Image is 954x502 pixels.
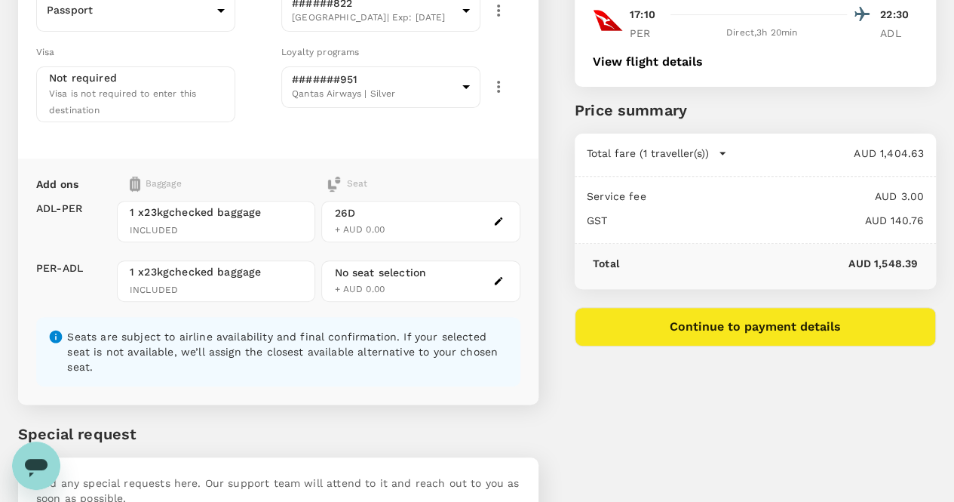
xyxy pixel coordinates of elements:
[130,223,302,239] span: INCLUDED
[334,224,385,235] span: + AUD 0.00
[47,2,211,17] p: Passport
[281,62,480,112] div: #######951Qantas Airways | Silver
[676,26,847,41] div: Direct , 3h 20min
[630,26,667,41] p: PER
[12,442,60,490] iframe: Button to launch messaging window
[49,70,117,85] p: Not required
[630,7,655,23] p: 17:10
[646,189,924,204] p: AUD 3.00
[327,177,342,192] img: baggage-icon
[36,201,82,216] p: ADL - PER
[67,329,508,374] p: Seats are subject to airline availability and final confirmation. If your selected seat is not av...
[593,256,619,271] p: Total
[587,146,709,161] p: Total fare (1 traveller(s))
[607,213,924,228] p: AUD 140.76
[593,55,703,69] button: View flight details
[334,205,385,221] div: 26D
[130,177,140,192] img: baggage-icon
[880,7,918,23] p: 22:30
[130,177,275,192] div: Baggage
[292,11,456,26] span: [GEOGRAPHIC_DATA] | Exp: [DATE]
[334,265,426,281] div: No seat selection
[18,423,538,445] p: Special request
[130,283,302,298] span: INCLUDED
[334,284,385,294] span: + AUD 0.00
[36,47,55,57] span: Visa
[593,5,623,35] img: QF
[130,264,302,279] span: 1 x 23kg checked baggage
[36,260,83,276] p: PER - ADL
[575,307,936,346] button: Continue to payment details
[727,146,924,161] p: AUD 1,404.63
[587,213,607,228] p: GST
[575,99,936,122] p: Price summary
[587,189,646,204] p: Service fee
[36,177,78,192] p: Add ons
[880,26,918,41] p: ADL
[130,205,302,220] span: 1 x 23kg checked baggage
[292,72,456,87] p: #######951
[281,47,359,57] span: Loyalty programs
[619,256,918,271] p: AUD 1,548.39
[327,177,367,192] div: Seat
[587,146,727,161] button: Total fare (1 traveller(s))
[49,88,196,115] span: Visa is not required to enter this destination
[292,87,456,102] span: Qantas Airways | Silver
